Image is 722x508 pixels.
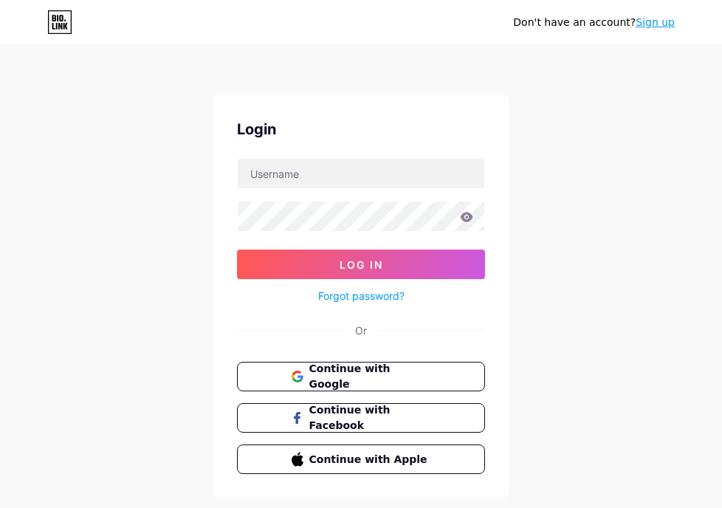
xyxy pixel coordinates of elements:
[237,403,485,433] button: Continue with Facebook
[355,323,367,338] div: Or
[309,402,431,433] span: Continue with Facebook
[513,15,675,30] div: Don't have an account?
[237,118,485,140] div: Login
[636,16,675,28] a: Sign up
[237,362,485,391] button: Continue with Google
[237,250,485,279] button: Log In
[309,452,431,467] span: Continue with Apple
[318,288,405,303] a: Forgot password?
[309,361,431,392] span: Continue with Google
[237,444,485,474] button: Continue with Apple
[340,258,383,271] span: Log In
[238,159,484,188] input: Username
